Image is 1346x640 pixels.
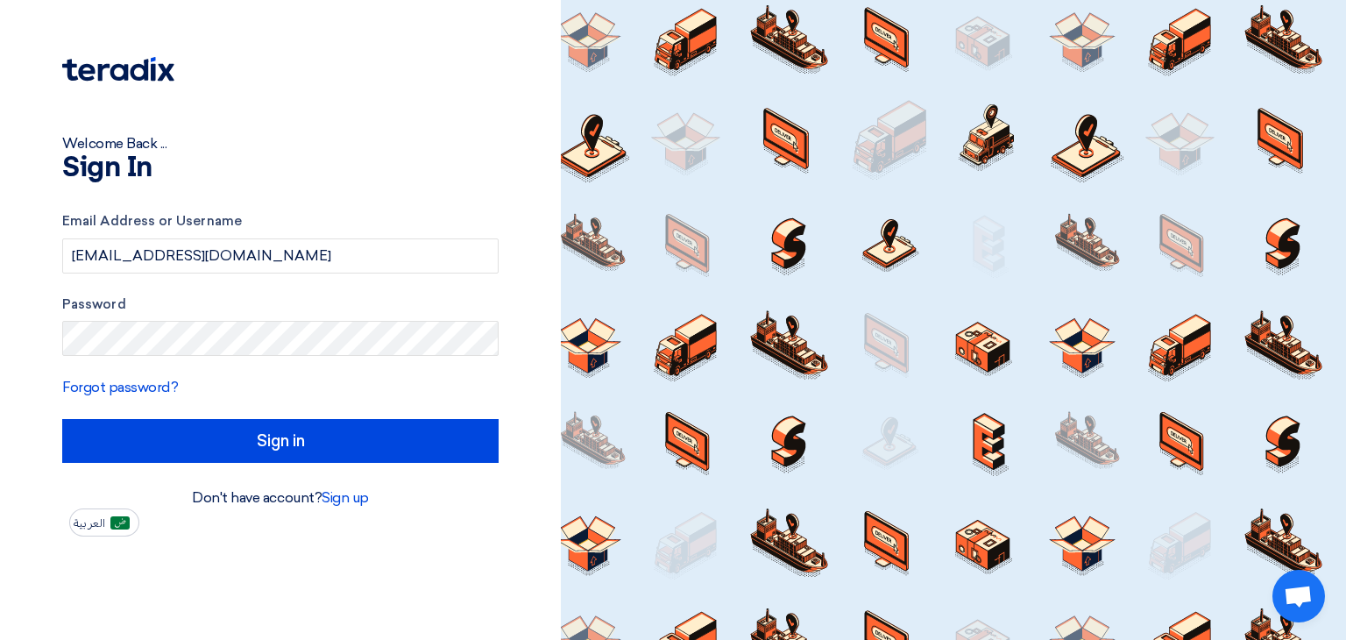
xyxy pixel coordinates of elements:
[62,133,499,154] div: Welcome Back ...
[62,379,178,395] a: Forgot password?
[62,57,174,82] img: Teradix logo
[69,508,139,537] button: العربية
[62,238,499,274] input: Enter your business email or username
[62,295,499,315] label: Password
[62,154,499,182] h1: Sign In
[1272,570,1325,622] div: Open chat
[62,419,499,463] input: Sign in
[322,489,369,506] a: Sign up
[62,487,499,508] div: Don't have account?
[110,516,130,530] img: ar-AR.png
[62,211,499,231] label: Email Address or Username
[74,517,105,530] span: العربية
